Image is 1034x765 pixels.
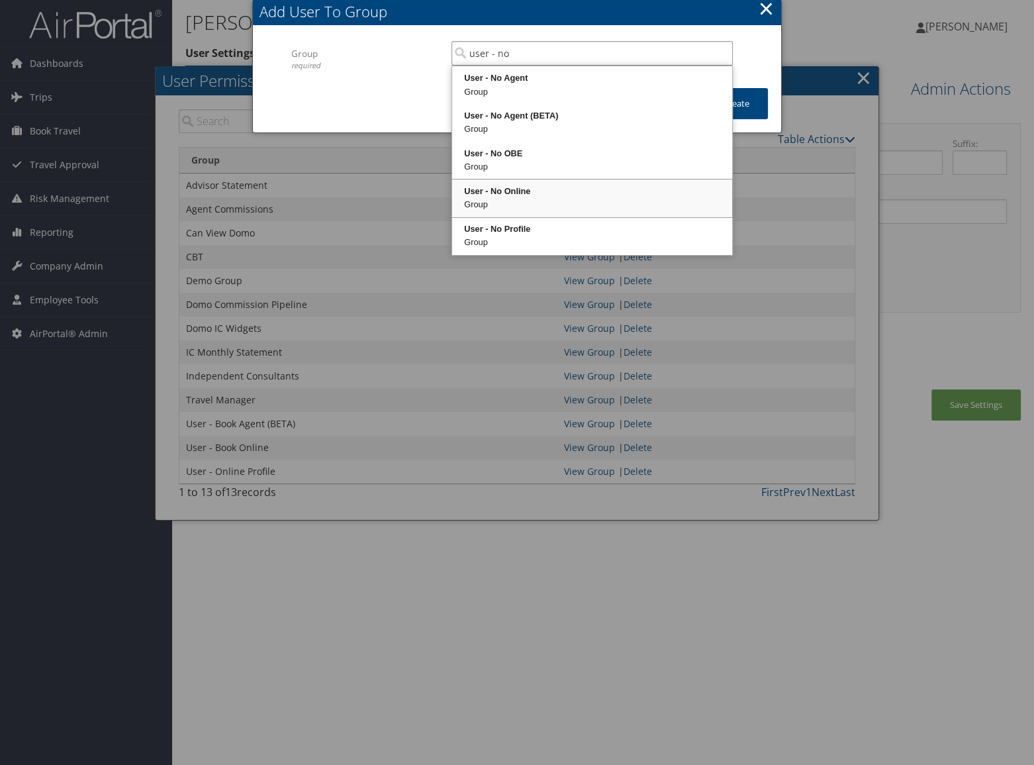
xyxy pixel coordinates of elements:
[454,85,730,99] div: Group
[454,160,730,174] div: Group
[291,41,442,77] label: Group
[454,223,730,236] div: User - No Profile
[454,109,730,123] div: User - No Agent (BETA)
[454,236,730,249] div: Group
[291,60,442,72] div: required
[454,185,730,198] div: User - No Online
[454,123,730,136] div: Group
[705,88,768,119] button: Create
[454,72,730,85] div: User - No Agent
[259,1,781,22] div: Add User To Group
[454,198,730,211] div: Group
[454,147,730,160] div: User - No OBE
[451,41,733,66] input: Search Groups...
